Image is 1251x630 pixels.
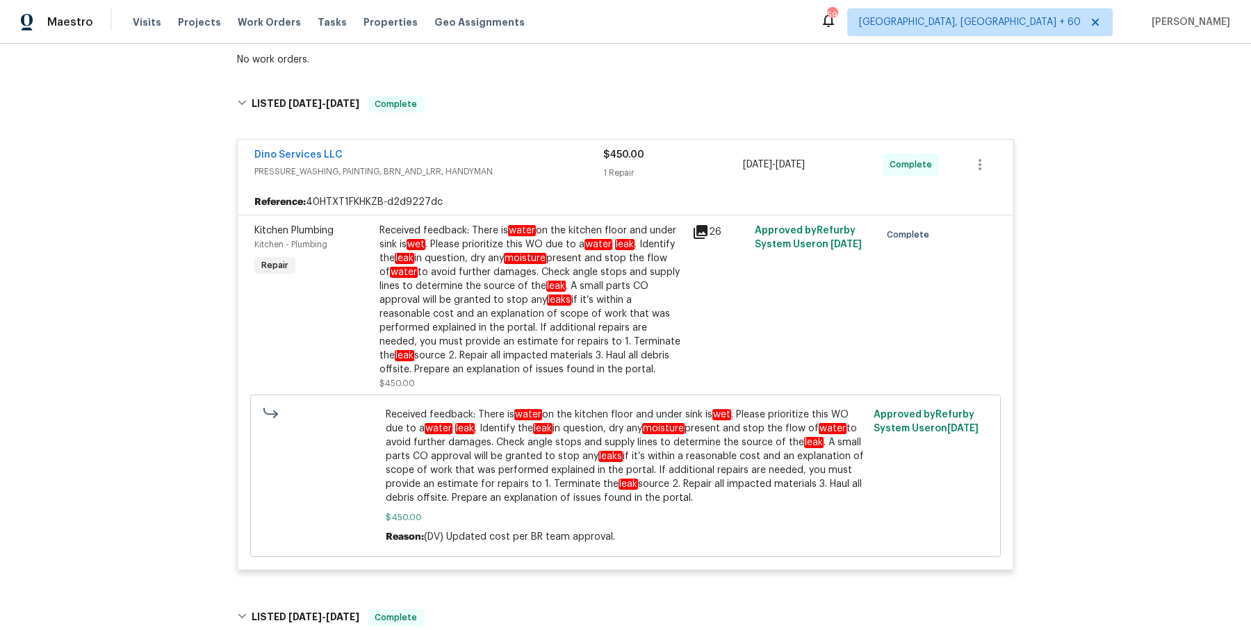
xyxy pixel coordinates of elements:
[514,409,542,420] em: water
[395,350,414,361] em: leak
[890,158,938,172] span: Complete
[874,410,979,433] span: Approved by Refurby System User on
[288,99,322,108] span: [DATE]
[743,158,805,172] span: -
[238,190,1013,215] div: 40HTXT1FKHKZB-d2d9227dc
[546,281,566,292] em: leak
[254,165,603,179] span: PRESSURE_WASHING, PAINTING, BRN_AND_LRR, HANDYMAN
[252,96,359,113] h6: LISTED
[1146,15,1230,29] span: [PERSON_NAME]
[288,99,359,108] span: -
[256,258,294,272] span: Repair
[425,423,452,434] em: water
[547,295,571,306] em: leaks
[831,240,862,249] span: [DATE]
[133,15,161,29] span: Visits
[369,611,423,624] span: Complete
[326,612,359,622] span: [DATE]
[386,511,866,524] span: $450.00
[47,15,93,29] span: Maestro
[455,423,475,434] em: leak
[288,612,322,622] span: [DATE]
[827,8,837,22] div: 590
[755,226,862,249] span: Approved by Refurby System User on
[288,612,359,622] span: -
[598,451,623,462] em: leaks
[390,267,418,278] em: water
[178,15,221,29] span: Projects
[386,532,424,542] span: Reason:
[379,224,684,376] div: Received feedback: There is on the kitchen floor and under sink is . Please prioritize this WO du...
[584,239,612,250] em: water
[407,239,425,250] em: wet
[692,224,746,240] div: 26
[743,160,772,169] span: [DATE]
[254,240,327,249] span: Kitchen - Plumbing
[254,195,306,209] b: Reference:
[238,15,301,29] span: Work Orders
[395,253,414,264] em: leak
[363,15,418,29] span: Properties
[252,609,359,626] h6: LISTED
[326,99,359,108] span: [DATE]
[508,225,536,236] em: water
[386,408,866,505] span: Received feedback: There is on the kitchen floor and under sink is . Please prioritize this WO du...
[434,15,525,29] span: Geo Assignments
[887,228,935,242] span: Complete
[615,239,635,250] em: leak
[254,226,334,235] span: Kitchen Plumbing
[603,166,743,180] div: 1 Repair
[819,423,847,434] em: water
[804,437,824,448] em: leak
[504,253,546,264] em: moisture
[603,150,644,160] span: $450.00
[533,423,553,434] em: leak
[619,479,638,490] em: leak
[947,424,979,433] span: [DATE]
[424,532,615,542] span: (DV) Updated cost per BR team approval.
[237,53,1014,67] div: No work orders.
[776,160,805,169] span: [DATE]
[233,82,1018,126] div: LISTED [DATE]-[DATE]Complete
[254,150,343,160] a: Dino Services LLC
[379,379,415,388] span: $450.00
[712,409,731,420] em: wet
[318,17,347,27] span: Tasks
[369,97,423,111] span: Complete
[642,423,685,434] em: moisture
[859,15,1081,29] span: [GEOGRAPHIC_DATA], [GEOGRAPHIC_DATA] + 60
